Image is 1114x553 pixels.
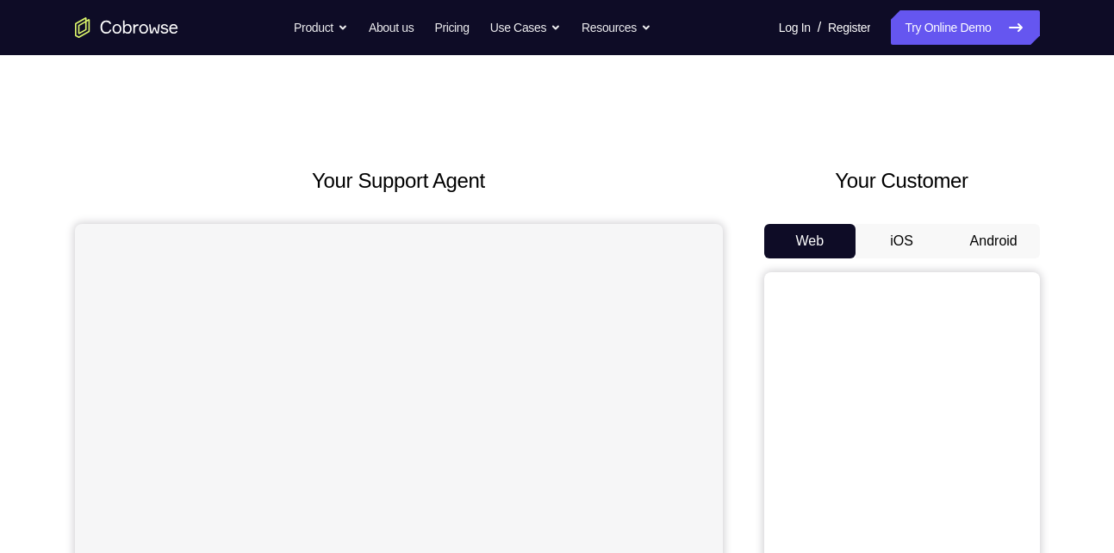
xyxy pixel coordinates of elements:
[490,10,561,45] button: Use Cases
[828,10,870,45] a: Register
[294,10,348,45] button: Product
[75,165,723,196] h2: Your Support Agent
[764,224,856,258] button: Web
[818,17,821,38] span: /
[582,10,651,45] button: Resources
[434,10,469,45] a: Pricing
[75,17,178,38] a: Go to the home page
[891,10,1039,45] a: Try Online Demo
[856,224,948,258] button: iOS
[764,165,1040,196] h2: Your Customer
[369,10,414,45] a: About us
[948,224,1040,258] button: Android
[779,10,811,45] a: Log In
